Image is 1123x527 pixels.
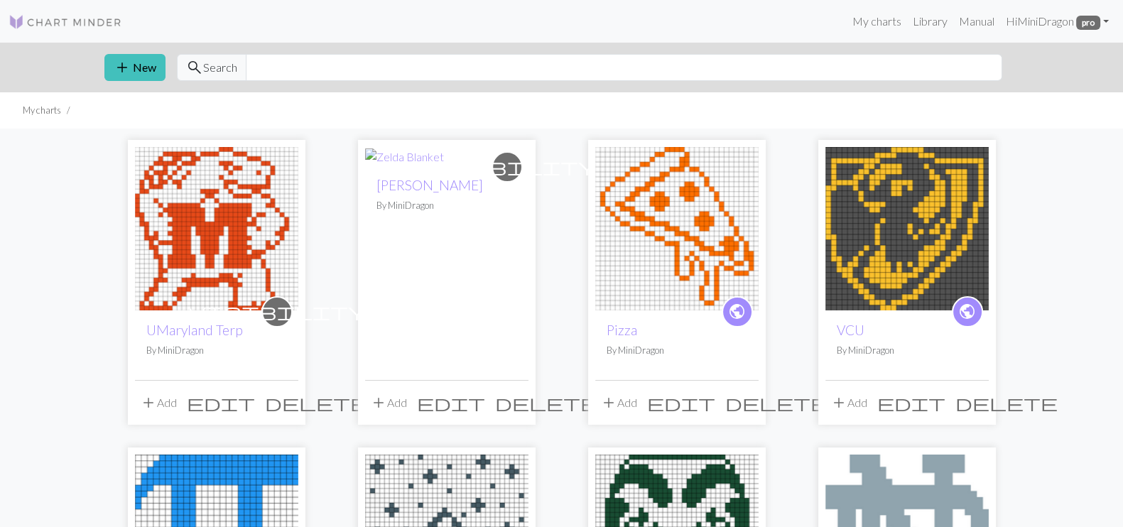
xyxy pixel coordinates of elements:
p: By MiniDragon [607,344,747,357]
span: add [114,58,131,77]
span: delete [495,393,597,413]
a: UMaryland Terp [146,322,243,338]
a: VCU [837,322,864,338]
button: Edit [642,389,720,416]
span: delete [725,393,828,413]
i: Edit [187,394,255,411]
i: Edit [877,394,945,411]
button: Delete [950,389,1063,416]
i: public [958,298,976,326]
button: Add [365,389,412,416]
i: Edit [417,394,485,411]
a: My charts [847,7,907,36]
button: Delete [720,389,832,416]
span: public [958,300,976,322]
img: UMaryland Terp [135,147,298,310]
span: edit [647,393,715,413]
a: HiMiniDragon pro [1000,7,1114,36]
button: Add [135,389,182,416]
span: add [830,393,847,413]
a: Pizza [607,322,637,338]
a: [PERSON_NAME] [376,177,483,193]
button: Delete [490,389,602,416]
span: delete [265,393,367,413]
button: Delete [260,389,372,416]
p: By MiniDragon [146,344,287,357]
img: Pizza [595,147,759,310]
button: Add [825,389,872,416]
button: Edit [872,389,950,416]
span: add [140,393,157,413]
span: add [600,393,617,413]
span: pro [1076,16,1100,30]
a: public [722,296,753,327]
i: private [418,153,596,181]
span: visibility [188,300,366,322]
a: Pizza [595,220,759,234]
a: VCU [825,220,989,234]
img: VCU [825,147,989,310]
p: By MiniDragon [376,199,517,212]
li: My charts [23,104,61,117]
span: public [728,300,746,322]
span: edit [187,393,255,413]
i: public [728,298,746,326]
a: Manual [953,7,1000,36]
a: public [952,296,983,327]
button: Edit [182,389,260,416]
span: search [186,58,203,77]
button: Edit [412,389,490,416]
span: visibility [418,156,596,178]
i: Edit [647,394,715,411]
p: By MiniDragon [837,344,977,357]
i: private [188,298,366,326]
a: Library [907,7,953,36]
img: Zelda Blanket [365,148,444,165]
img: Logo [9,13,122,31]
span: delete [955,393,1058,413]
span: edit [877,393,945,413]
a: UMaryland Terp [135,220,298,234]
button: Add [595,389,642,416]
span: Search [203,59,237,76]
span: edit [417,393,485,413]
span: add [370,393,387,413]
a: Zelda Blanket [365,148,444,162]
button: New [104,54,166,81]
